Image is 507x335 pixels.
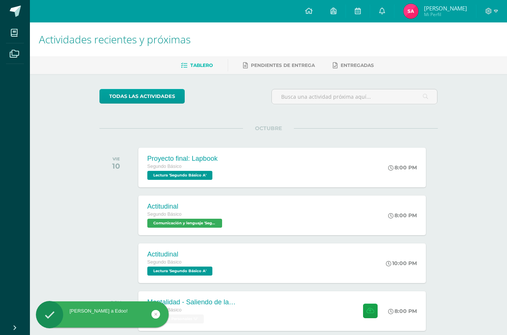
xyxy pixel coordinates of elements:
[333,59,374,71] a: Entregadas
[388,308,417,314] div: 8:00 PM
[147,212,182,217] span: Segundo Básico
[99,89,185,104] a: todas las Actividades
[251,62,315,68] span: Pendientes de entrega
[388,212,417,219] div: 8:00 PM
[36,308,169,314] div: [PERSON_NAME] a Edoo!
[243,59,315,71] a: Pendientes de entrega
[403,4,418,19] img: 19aa36522d0c0656ae8360603ffac232.png
[111,300,122,305] div: DOM
[147,203,224,210] div: Actitudinal
[147,267,212,276] span: Lectura 'Segundo Básico A'
[147,298,237,306] div: Mentalidad - Saliendo de la Carrera de la Rata
[190,62,213,68] span: Tablero
[147,164,182,169] span: Segundo Básico
[424,11,467,18] span: Mi Perfil
[147,219,222,228] span: Comunicación y lenguaje 'Segundo Básico A'
[112,162,120,170] div: 10
[112,156,120,162] div: VIE
[147,155,218,163] div: Proyecto final: Lapbook
[424,4,467,12] span: [PERSON_NAME]
[181,59,213,71] a: Tablero
[272,89,437,104] input: Busca una actividad próxima aquí...
[243,125,294,132] span: OCTUBRE
[39,32,191,46] span: Actividades recientes y próximas
[147,251,214,258] div: Actitudinal
[341,62,374,68] span: Entregadas
[147,171,212,180] span: Lectura 'Segundo Básico A'
[386,260,417,267] div: 10:00 PM
[147,259,182,265] span: Segundo Básico
[388,164,417,171] div: 8:00 PM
